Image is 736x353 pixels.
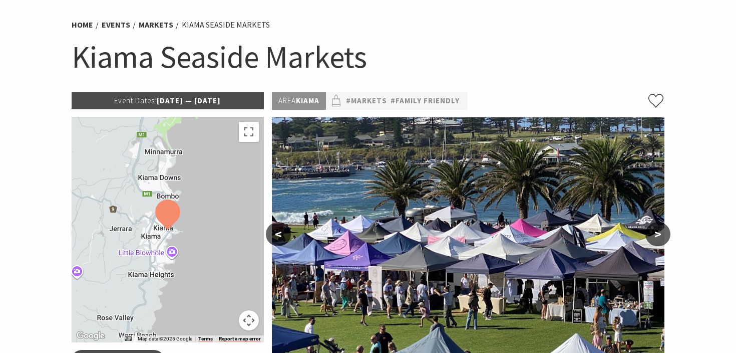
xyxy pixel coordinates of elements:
button: > [645,222,670,246]
li: Kiama Seaside Markets [182,19,270,32]
a: #Family Friendly [391,95,460,107]
p: Kiama [272,92,326,110]
img: Google [74,329,107,342]
a: Open this area in Google Maps (opens a new window) [74,329,107,342]
p: [DATE] — [DATE] [72,92,264,109]
button: Toggle fullscreen view [239,122,259,142]
span: Event Dates: [114,96,157,105]
span: Map data ©2025 Google [138,336,192,341]
button: < [266,222,291,246]
h1: Kiama Seaside Markets [72,37,664,77]
a: Terms (opens in new tab) [198,336,213,342]
a: Home [72,20,93,30]
button: Keyboard shortcuts [125,335,132,342]
a: Events [102,20,130,30]
a: Markets [139,20,173,30]
button: Map camera controls [239,310,259,330]
a: #Markets [346,95,387,107]
a: Report a map error [219,336,261,342]
span: Area [278,96,296,105]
